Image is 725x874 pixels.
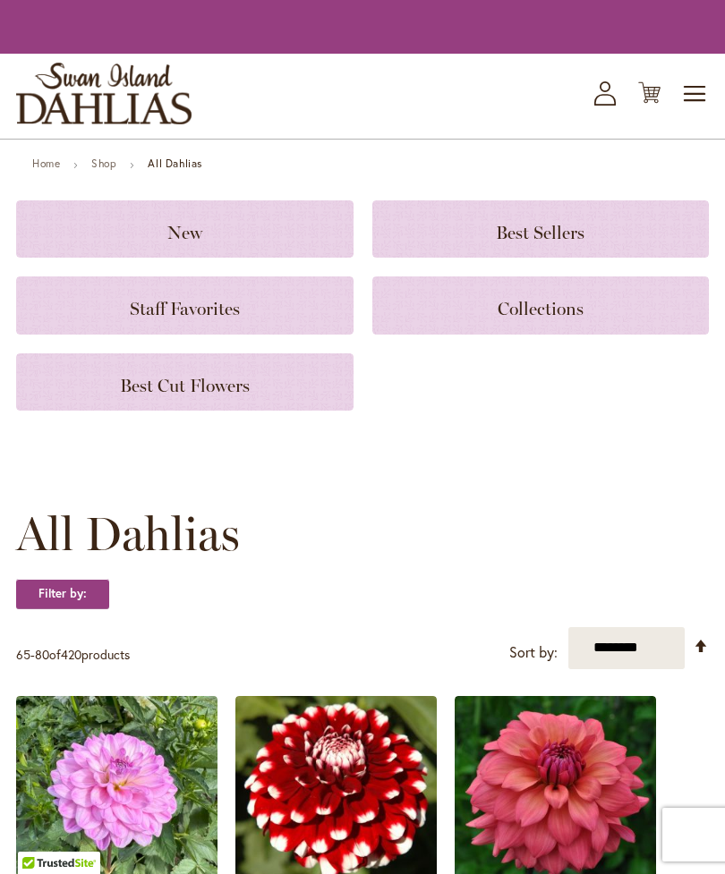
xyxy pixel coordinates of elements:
[372,276,710,334] a: Collections
[16,641,130,669] p: - of products
[16,63,192,124] a: store logo
[32,157,60,170] a: Home
[167,222,202,243] span: New
[91,157,116,170] a: Shop
[16,200,354,258] a: New
[372,200,710,258] a: Best Sellers
[16,276,354,334] a: Staff Favorites
[61,646,81,663] span: 420
[16,646,30,663] span: 65
[496,222,584,243] span: Best Sellers
[130,298,240,319] span: Staff Favorites
[16,507,240,561] span: All Dahlias
[120,375,250,396] span: Best Cut Flowers
[148,157,202,170] strong: All Dahlias
[35,646,49,663] span: 80
[498,298,584,319] span: Collections
[16,353,354,411] a: Best Cut Flowers
[509,636,558,669] label: Sort by:
[16,579,109,609] strong: Filter by:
